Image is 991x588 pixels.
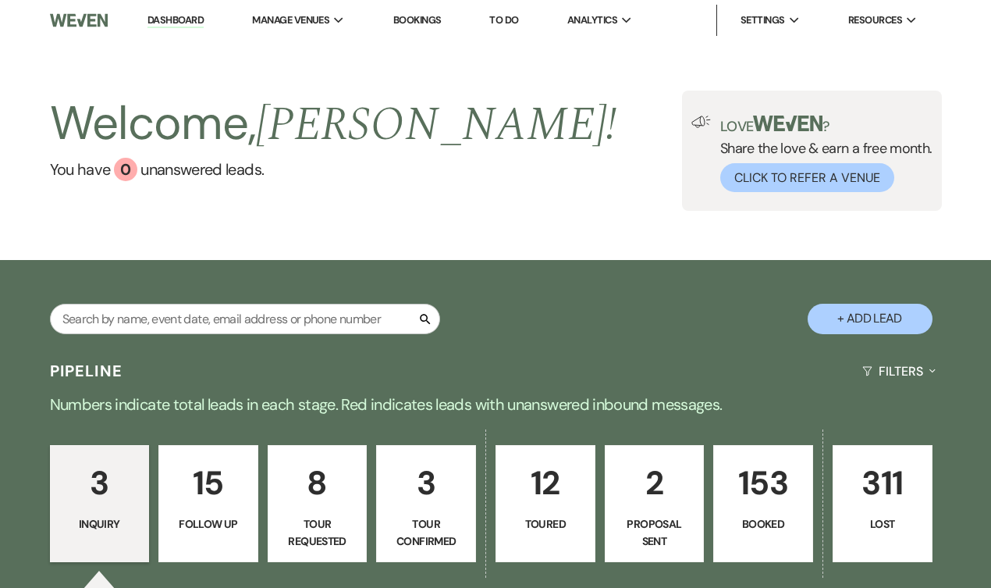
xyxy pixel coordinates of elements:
span: Analytics [567,12,617,28]
p: Lost [843,515,922,533]
p: Follow Up [169,515,248,533]
span: [PERSON_NAME] ! [256,89,616,161]
p: Inquiry [60,515,140,533]
a: You have 0 unanswered leads. [50,158,617,181]
a: 153Booked [713,445,813,562]
img: Weven Logo [50,4,108,37]
p: Proposal Sent [615,515,694,551]
h2: Welcome, [50,91,617,158]
p: 311 [843,457,922,509]
a: Bookings [393,13,442,27]
p: 12 [506,457,585,509]
a: 3Tour Confirmed [376,445,476,562]
div: Share the love & earn a free month. [711,116,932,192]
a: 15Follow Up [158,445,258,562]
p: 3 [386,457,466,509]
h3: Pipeline [50,360,123,382]
input: Search by name, event date, email address or phone number [50,304,440,334]
span: Manage Venues [252,12,329,28]
img: loud-speaker-illustration.svg [691,116,711,128]
p: Love ? [720,116,932,134]
div: 0 [114,158,137,181]
button: Click to Refer a Venue [720,163,894,192]
p: Tour Requested [278,515,357,551]
a: 3Inquiry [50,445,150,562]
p: Booked [723,515,803,533]
button: Filters [856,351,941,392]
a: Dashboard [147,13,204,28]
p: 8 [278,457,357,509]
a: 12Toured [495,445,595,562]
p: 3 [60,457,140,509]
a: To Do [489,13,518,27]
p: Tour Confirmed [386,515,466,551]
p: 153 [723,457,803,509]
span: Resources [848,12,902,28]
p: Toured [506,515,585,533]
a: 2Proposal Sent [605,445,705,562]
button: + Add Lead [808,304,932,334]
img: weven-logo-green.svg [753,116,822,131]
p: 15 [169,457,248,509]
p: 2 [615,457,694,509]
span: Settings [741,12,785,28]
a: 8Tour Requested [268,445,368,562]
a: 311Lost [833,445,932,562]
